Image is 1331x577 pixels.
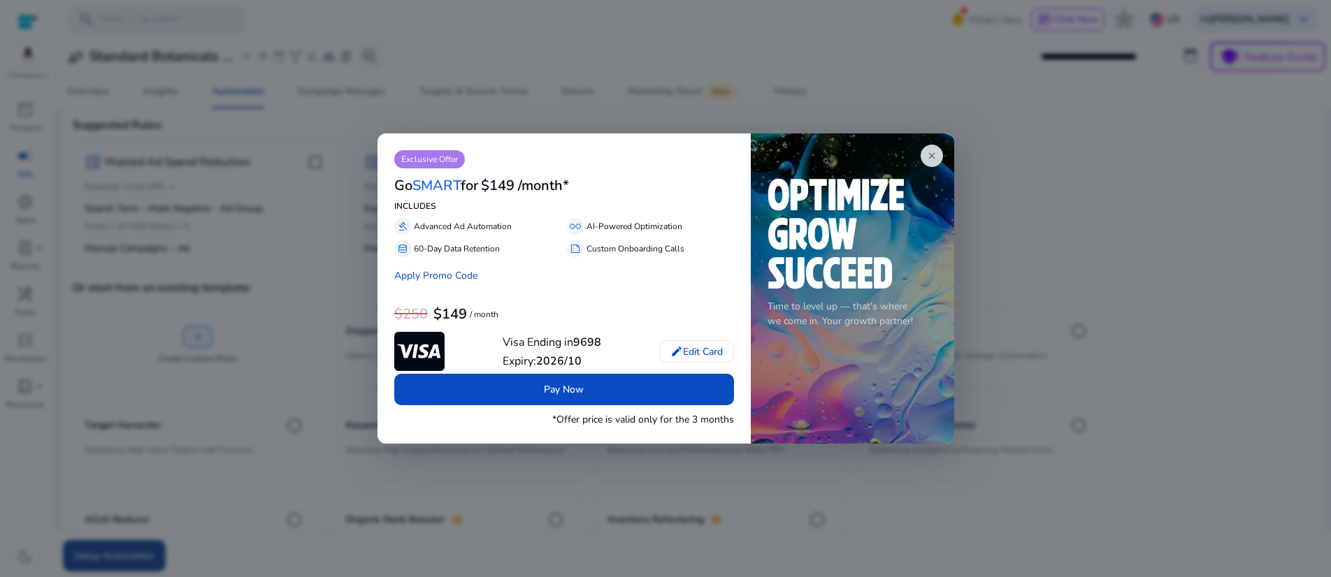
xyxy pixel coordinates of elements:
p: Advanced Ad Automation [414,220,512,233]
p: 60-Day Data Retention [414,242,500,255]
p: / month [470,310,498,319]
p: INCLUDES [394,200,734,212]
h3: $149 /month* [481,177,569,194]
span: Pay Now [544,382,584,397]
span: summarize [570,243,581,254]
h3: $250 [394,306,428,323]
p: Custom Onboarding Calls [587,242,684,255]
b: 2026/10 [536,353,582,369]
mat-icon: edit [670,345,683,358]
span: database [397,243,408,254]
span: Edit Card [683,344,723,359]
span: close [926,150,937,161]
span: SMART [412,176,461,195]
h4: Expiry: [503,355,601,368]
h4: Visa Ending in [503,336,601,349]
p: Exclusive Offer [394,150,465,168]
h3: Go for [394,177,478,194]
b: 9698 [573,335,601,350]
span: all_inclusive [570,221,581,232]
p: Time to level up — that's where we come in. Your growth partner! [768,299,937,328]
button: Edit Card [659,340,734,363]
b: $149 [433,305,467,323]
a: Apply Promo Code [394,269,477,282]
span: gavel [397,221,408,232]
p: *Offer price is valid only for the 3 months [552,412,734,427]
p: AI-Powered Optimization [587,220,682,233]
button: Pay Now [394,374,734,405]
